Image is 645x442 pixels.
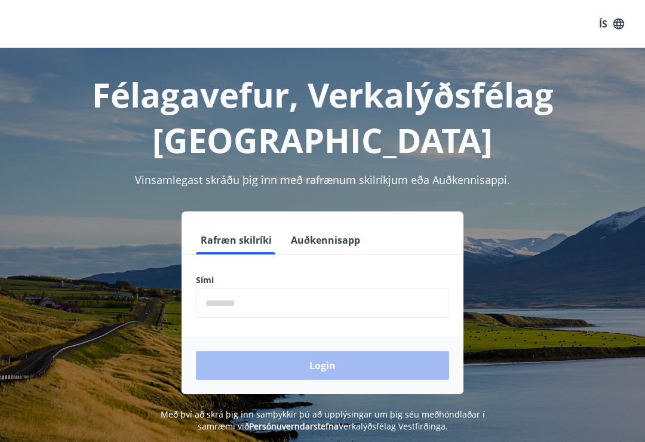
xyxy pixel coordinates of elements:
[135,173,510,187] span: Vinsamlegast skráðu þig inn með rafrænum skilríkjum eða Auðkennisappi.
[592,13,631,35] button: ÍS
[196,226,277,254] button: Rafræn skilríki
[196,274,449,286] label: Sími
[14,72,631,162] h1: Félagavefur, Verkalýðsfélag [GEOGRAPHIC_DATA]
[286,226,365,254] button: Auðkennisapp
[249,420,339,432] a: Persónuverndarstefna
[161,409,485,432] span: Með því að skrá þig inn samþykkir þú að upplýsingar um þig séu meðhöndlaðar í samræmi við Verkalý...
